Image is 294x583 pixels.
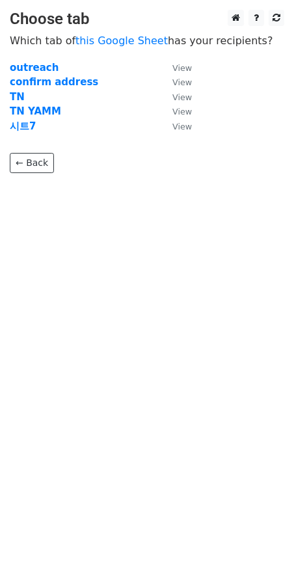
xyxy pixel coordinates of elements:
small: View [172,107,192,116]
a: ← Back [10,153,54,173]
a: TN [10,91,25,103]
small: View [172,92,192,102]
a: View [159,91,192,103]
small: View [172,122,192,131]
h3: Choose tab [10,10,284,29]
a: outreach [10,62,59,74]
a: 시트7 [10,120,36,132]
a: View [159,120,192,132]
small: View [172,63,192,73]
a: View [159,62,192,74]
a: confirm address [10,76,98,88]
small: View [172,77,192,87]
a: View [159,105,192,117]
p: Which tab of has your recipients? [10,34,284,47]
a: TN YAMM [10,105,61,117]
a: this Google Sheet [75,34,168,47]
a: View [159,76,192,88]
